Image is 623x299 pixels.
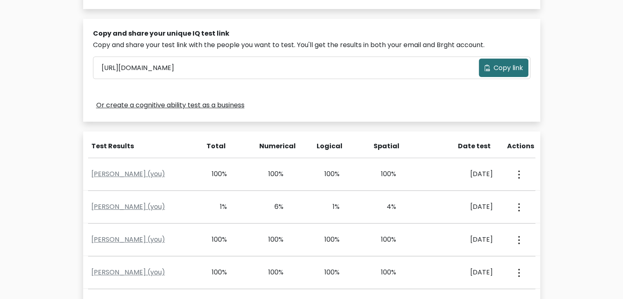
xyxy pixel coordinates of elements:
[374,141,397,151] div: Spatial
[429,235,493,245] div: [DATE]
[204,202,227,212] div: 1%
[260,169,283,179] div: 100%
[494,63,523,73] span: Copy link
[204,169,227,179] div: 100%
[91,202,165,211] a: [PERSON_NAME] (you)
[507,141,535,151] div: Actions
[373,202,396,212] div: 4%
[93,29,530,39] div: Copy and share your unique IQ test link
[260,202,283,212] div: 6%
[202,141,226,151] div: Total
[91,169,165,179] a: [PERSON_NAME] (you)
[93,40,530,50] div: Copy and share your test link with the people you want to test. You'll get the results in both yo...
[91,267,165,277] a: [PERSON_NAME] (you)
[204,267,227,277] div: 100%
[429,267,493,277] div: [DATE]
[317,267,340,277] div: 100%
[317,141,340,151] div: Logical
[91,235,165,244] a: [PERSON_NAME] (you)
[373,267,396,277] div: 100%
[91,141,193,151] div: Test Results
[259,141,283,151] div: Numerical
[96,100,245,110] a: Or create a cognitive ability test as a business
[317,235,340,245] div: 100%
[204,235,227,245] div: 100%
[260,267,283,277] div: 100%
[429,169,493,179] div: [DATE]
[317,169,340,179] div: 100%
[479,59,528,77] button: Copy link
[431,141,497,151] div: Date test
[317,202,340,212] div: 1%
[373,169,396,179] div: 100%
[429,202,493,212] div: [DATE]
[373,235,396,245] div: 100%
[260,235,283,245] div: 100%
